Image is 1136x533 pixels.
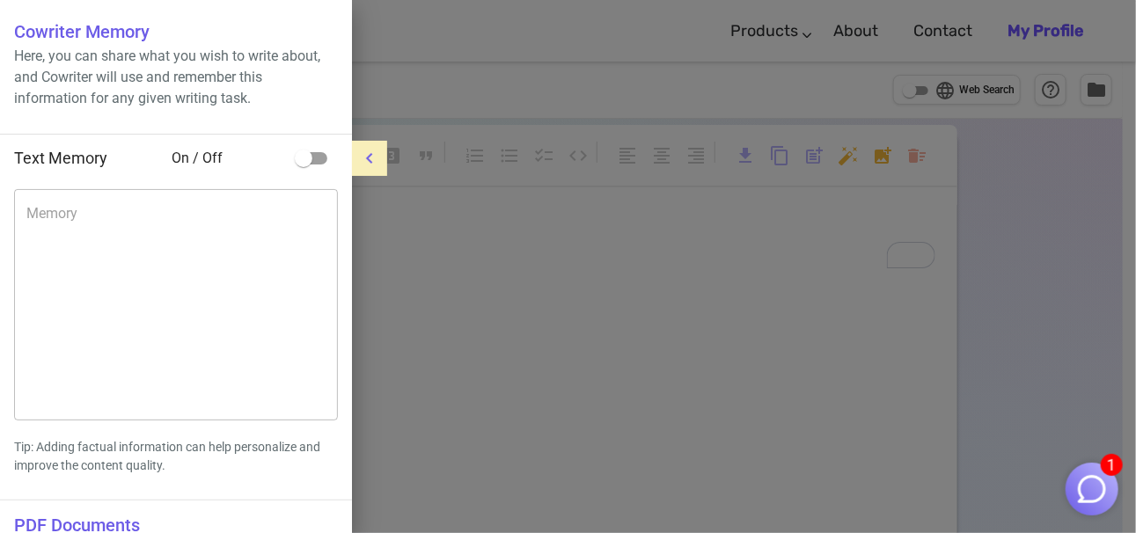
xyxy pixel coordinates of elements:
h6: Cowriter Memory [14,18,338,46]
span: On / Off [172,148,287,169]
button: menu [352,141,387,176]
span: 1 [1101,454,1123,476]
p: Tip: Adding factual information can help personalize and improve the content quality. [14,438,338,475]
img: Close chat [1075,472,1109,506]
span: Text Memory [14,149,107,167]
p: Here, you can share what you wish to write about, and Cowriter will use and remember this informa... [14,46,338,109]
